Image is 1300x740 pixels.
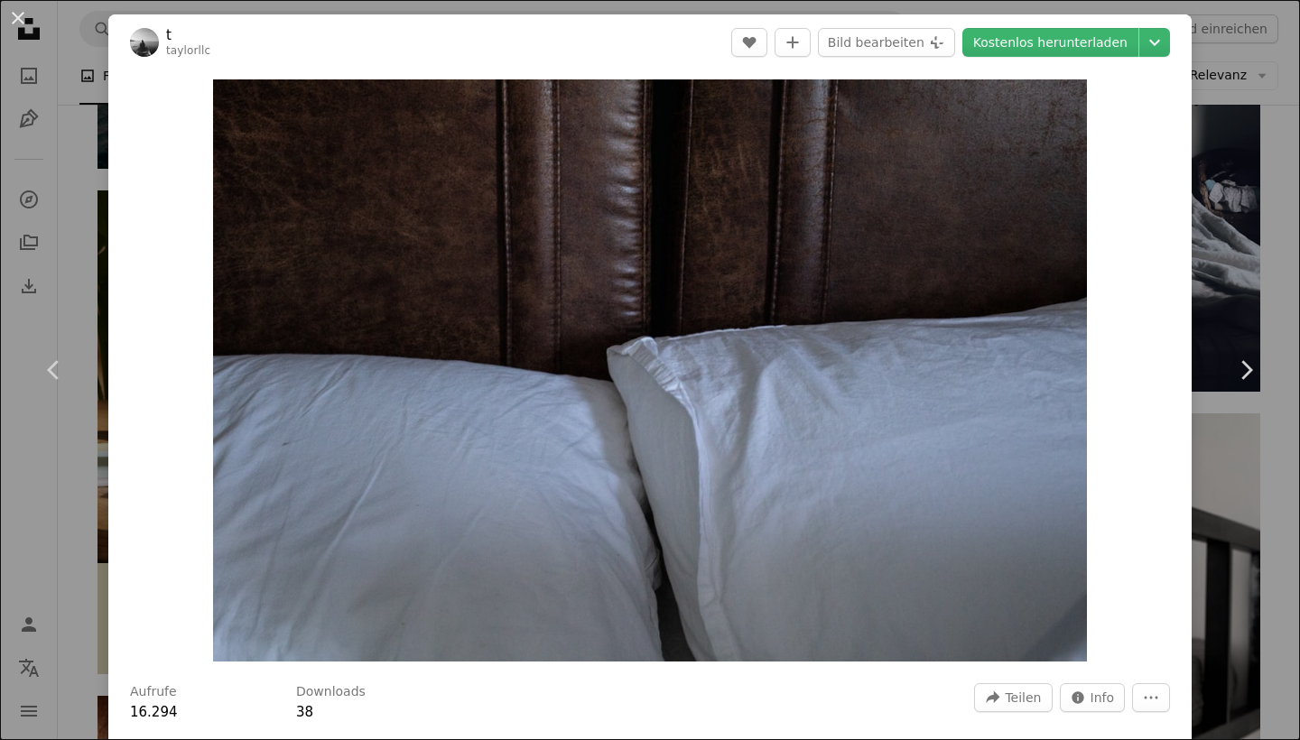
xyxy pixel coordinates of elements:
button: Dieses Bild teilen [974,683,1052,712]
button: Bild bearbeiten [818,28,955,57]
button: Dieses Bild heranzoomen [213,79,1087,661]
button: Gefällt mir [731,28,767,57]
a: Kostenlos herunterladen [962,28,1138,57]
span: 16.294 [130,704,178,720]
span: 38 [296,704,313,720]
img: Eine Nahaufnahme von zwei Kissen auf einem Bett [213,79,1087,661]
img: Zum Profil von t [130,28,159,57]
button: Weitere Aktionen [1132,683,1170,712]
a: taylorllc [166,44,210,57]
button: Downloadgröße auswählen [1139,28,1170,57]
h3: Downloads [296,683,366,701]
button: Zu Kollektion hinzufügen [775,28,811,57]
span: Teilen [1005,684,1041,711]
h3: Aufrufe [130,683,177,701]
button: Statistiken zu diesem Bild [1060,683,1126,712]
span: Info [1091,684,1115,711]
a: t [166,26,210,44]
a: Weiter [1192,283,1300,457]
